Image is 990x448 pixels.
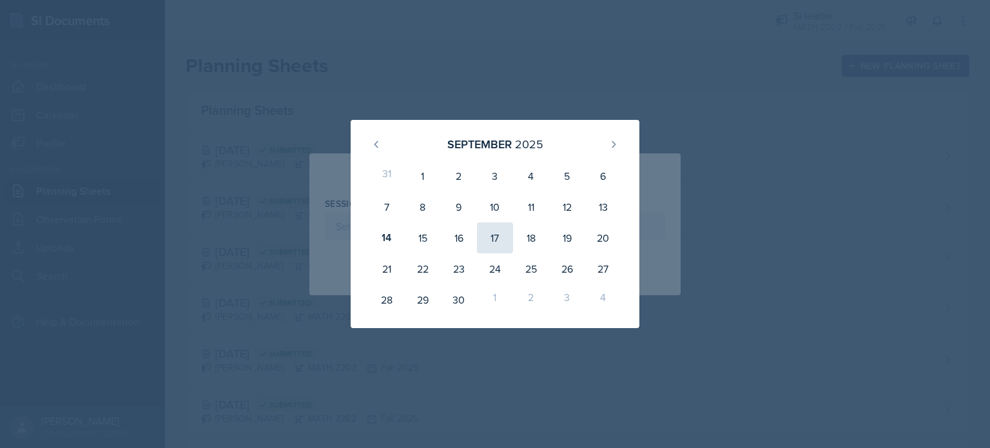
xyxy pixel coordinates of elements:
div: 6 [585,161,621,191]
div: 19 [549,222,585,253]
div: 20 [585,222,621,253]
div: 30 [441,284,477,315]
div: 22 [405,253,441,284]
div: 2 [513,284,549,315]
div: 29 [405,284,441,315]
div: September [447,135,512,153]
div: 7 [369,191,405,222]
div: 13 [585,191,621,222]
div: 4 [513,161,549,191]
div: 16 [441,222,477,253]
div: 14 [369,222,405,253]
div: 15 [405,222,441,253]
div: 1 [477,284,513,315]
div: 28 [369,284,405,315]
div: 5 [549,161,585,191]
div: 12 [549,191,585,222]
div: 2 [441,161,477,191]
div: 23 [441,253,477,284]
div: 18 [513,222,549,253]
div: 1 [405,161,441,191]
div: 11 [513,191,549,222]
div: 4 [585,284,621,315]
div: 27 [585,253,621,284]
div: 3 [549,284,585,315]
div: 2025 [515,135,543,153]
div: 25 [513,253,549,284]
div: 24 [477,253,513,284]
div: 31 [369,161,405,191]
div: 8 [405,191,441,222]
div: 17 [477,222,513,253]
div: 9 [441,191,477,222]
div: 3 [477,161,513,191]
div: 26 [549,253,585,284]
div: 21 [369,253,405,284]
div: 10 [477,191,513,222]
